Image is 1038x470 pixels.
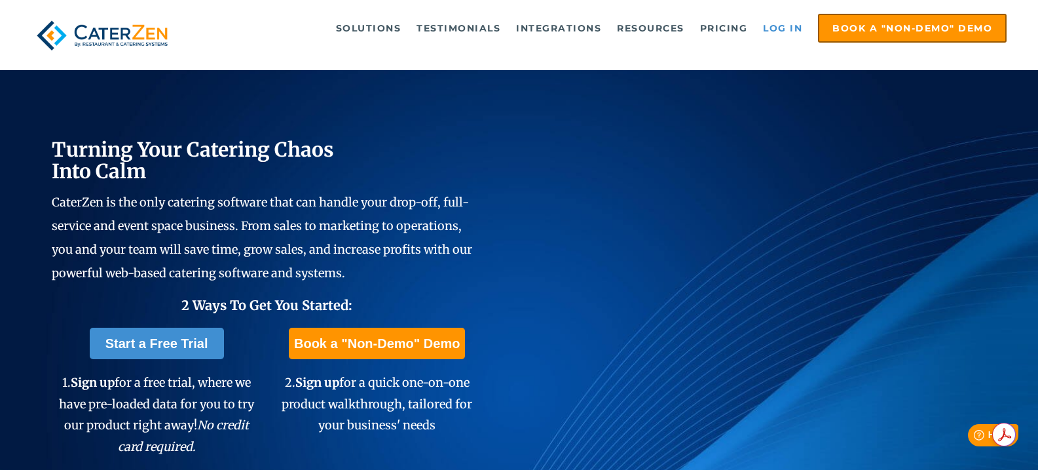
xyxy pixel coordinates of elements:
[52,137,334,184] span: Turning Your Catering Chaos Into Calm
[818,14,1007,43] a: Book a "Non-Demo" Demo
[921,419,1024,456] iframe: Help widget launcher
[198,14,1007,43] div: Navigation Menu
[289,328,465,359] a: Book a "Non-Demo" Demo
[118,418,250,454] em: No credit card required.
[510,15,608,41] a: Integrations
[694,15,754,41] a: Pricing
[610,15,691,41] a: Resources
[756,15,809,41] a: Log in
[31,14,173,57] img: caterzen
[282,375,472,433] span: 2. for a quick one-on-one product walkthrough, tailored for your business' needs
[181,297,352,313] span: 2 Ways To Get You Started:
[90,328,224,359] a: Start a Free Trial
[59,375,254,454] span: 1. for a free trial, where we have pre-loaded data for you to try our product right away!
[71,375,115,390] span: Sign up
[52,195,472,281] span: CaterZen is the only catering software that can handle your drop-off, full-service and event spac...
[329,15,408,41] a: Solutions
[295,375,339,390] span: Sign up
[410,15,507,41] a: Testimonials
